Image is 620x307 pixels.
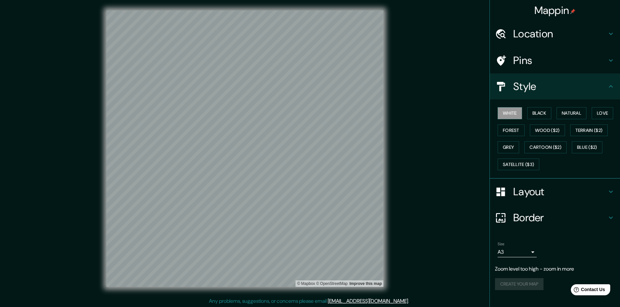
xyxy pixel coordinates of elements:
h4: Border [513,211,607,224]
div: A3 [498,247,537,257]
button: Black [527,107,552,119]
button: Terrain ($2) [570,124,608,136]
div: Location [490,21,620,47]
button: Grey [498,141,519,153]
p: Zoom level too high - zoom in more [495,265,615,273]
h4: Pins [513,54,607,67]
button: Satellite ($3) [498,159,539,171]
button: Natural [557,107,586,119]
label: Size [498,241,504,247]
div: Layout [490,179,620,205]
img: pin-icon.png [570,9,575,14]
p: Any problems, suggestions, or concerns please email . [209,297,409,305]
h4: Location [513,27,607,40]
h4: Mappin [534,4,576,17]
canvas: Map [106,10,383,287]
a: [EMAIL_ADDRESS][DOMAIN_NAME] [328,298,408,304]
button: Wood ($2) [530,124,565,136]
h4: Layout [513,185,607,198]
button: Cartoon ($2) [524,141,567,153]
div: . [410,297,411,305]
button: Blue ($2) [572,141,602,153]
div: Border [490,205,620,231]
div: Pins [490,47,620,73]
div: Style [490,73,620,99]
a: OpenStreetMap [316,281,348,286]
h4: Style [513,80,607,93]
button: Forest [498,124,525,136]
div: . [409,297,410,305]
button: White [498,107,522,119]
a: Map feedback [350,281,382,286]
a: Mapbox [297,281,315,286]
iframe: Help widget launcher [562,282,613,300]
button: Love [592,107,613,119]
